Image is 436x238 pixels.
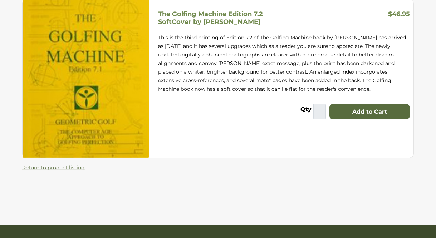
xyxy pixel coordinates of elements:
h5: The Golfing Machine Edition 7.2 SoftCover by [PERSON_NAME] [158,10,263,26]
h3: $46.95 [388,10,410,20]
p: This is the third printing of Edition 7.2 of The Golfing Machine book by [PERSON_NAME] has arrive... [158,33,410,93]
label: Qty [300,105,312,116]
a: Return to product listing [22,164,85,171]
button: Add to Cart [329,104,410,120]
